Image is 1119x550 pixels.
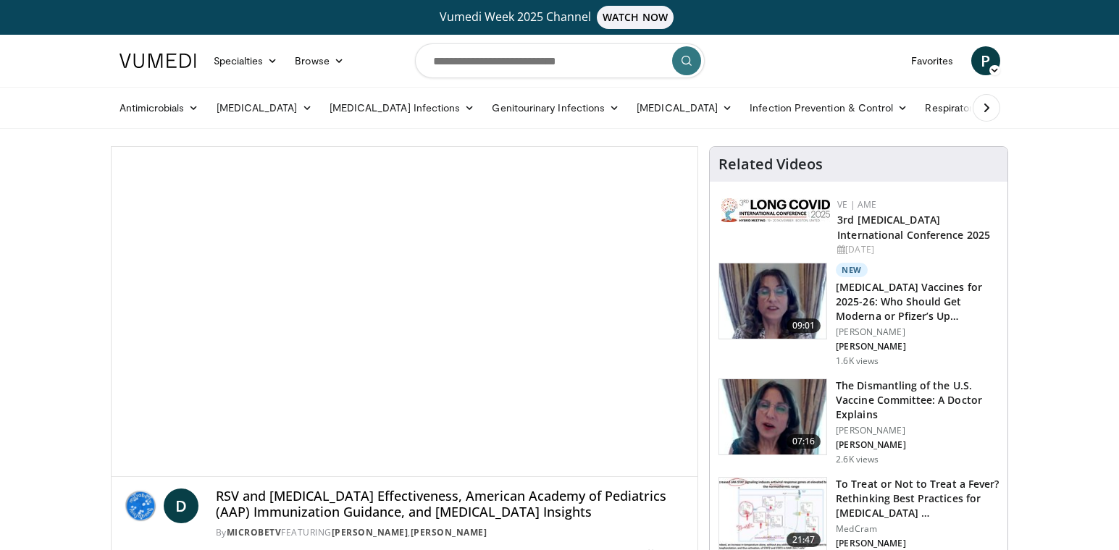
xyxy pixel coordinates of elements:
[332,526,408,538] a: [PERSON_NAME]
[787,434,821,449] span: 07:16
[836,326,999,338] p: [PERSON_NAME]
[837,198,876,211] a: VE | AME
[120,54,196,68] img: VuMedi Logo
[836,439,999,451] p: [PERSON_NAME]
[836,477,999,520] h3: To Treat or Not to Treat a Fever? Rethinking Best Practices for [MEDICAL_DATA] …
[718,378,999,465] a: 07:16 The Dismantling of the U.S. Vaccine Committee: A Doctor Explains [PERSON_NAME] [PERSON_NAME...
[286,46,353,75] a: Browse
[216,488,687,520] h4: RSV and [MEDICAL_DATA] Effectiveness, American Academy of Pediatrics (AAP) Immunization Guidance,...
[216,526,687,539] div: By FEATURING ,
[411,526,487,538] a: [PERSON_NAME]
[721,198,830,222] img: a2792a71-925c-4fc2-b8ef-8d1b21aec2f7.png.150x105_q85_autocrop_double_scale_upscale_version-0.2.jpg
[415,43,705,78] input: Search topics, interventions
[227,526,282,538] a: MicrobeTV
[836,538,999,549] p: [PERSON_NAME]
[837,243,996,256] div: [DATE]
[718,156,823,173] h4: Related Videos
[718,263,999,367] a: 09:01 New [MEDICAL_DATA] Vaccines for 2025-26: Who Should Get Moderna or Pfizer’s Up… [PERSON_NAM...
[836,454,879,465] p: 2.6K views
[122,6,998,29] a: Vumedi Week 2025 ChannelWATCH NOW
[836,355,879,367] p: 1.6K views
[205,46,287,75] a: Specialties
[836,263,868,277] p: New
[164,488,198,523] a: D
[836,378,999,422] h3: The Dismantling of the U.S. Vaccine Committee: A Doctor Explains
[321,93,484,122] a: [MEDICAL_DATA] Infections
[597,6,674,29] span: WATCH NOW
[836,280,999,323] h3: [MEDICAL_DATA] Vaccines for 2025-26: Who Should Get Moderna or Pfizer’s Up…
[902,46,963,75] a: Favorites
[741,93,916,122] a: Infection Prevention & Control
[836,425,999,436] p: [PERSON_NAME]
[123,488,158,523] img: MicrobeTV
[111,93,208,122] a: Antimicrobials
[916,93,1051,122] a: Respiratory Infections
[112,147,698,477] video-js: Video Player
[836,523,999,535] p: MedCram
[208,93,321,122] a: [MEDICAL_DATA]
[483,93,628,122] a: Genitourinary Infections
[719,379,826,454] img: a19d1ff2-1eb0-405f-ba73-fc044c354596.150x105_q85_crop-smart_upscale.jpg
[836,341,999,352] p: [PERSON_NAME]
[787,318,821,333] span: 09:01
[971,46,1000,75] a: P
[719,263,826,339] img: d9ddfd97-e350-47c1-a34d-5d400e773739.150x105_q85_crop-smart_upscale.jpg
[787,533,821,547] span: 21:47
[628,93,741,122] a: [MEDICAL_DATA]
[837,213,990,242] a: 3rd [MEDICAL_DATA] International Conference 2025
